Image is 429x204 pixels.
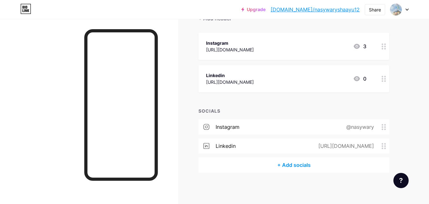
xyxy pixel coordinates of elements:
[308,142,382,150] div: [URL][DOMAIN_NAME]
[336,123,382,131] div: @nasywary
[353,75,366,82] div: 0
[206,46,254,53] div: [URL][DOMAIN_NAME]
[369,6,381,13] div: Share
[271,6,360,13] a: [DOMAIN_NAME]/nasywaryshaayu12
[206,79,254,85] div: [URL][DOMAIN_NAME]
[198,157,389,173] div: + Add socials
[353,43,366,50] div: 3
[390,3,402,16] img: Plainatix n
[216,123,239,131] div: instagram
[206,72,254,79] div: Linkedin
[241,7,266,12] a: Upgrade
[216,142,236,150] div: linkedin
[198,108,389,114] div: SOCIALS
[206,40,254,46] div: Instagram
